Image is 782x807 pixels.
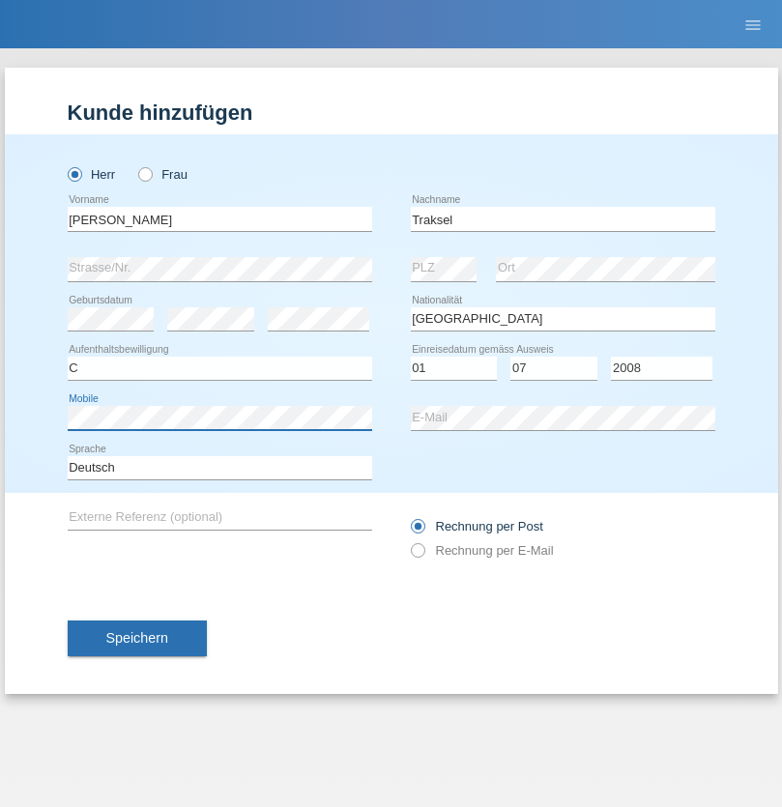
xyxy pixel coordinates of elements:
a: menu [734,18,772,30]
input: Frau [138,167,151,180]
label: Rechnung per E-Mail [411,543,554,558]
h1: Kunde hinzufügen [68,101,715,125]
span: Speichern [106,630,168,646]
input: Rechnung per Post [411,519,423,543]
label: Rechnung per Post [411,519,543,533]
input: Herr [68,167,80,180]
label: Frau [138,167,188,182]
label: Herr [68,167,116,182]
button: Speichern [68,620,207,657]
input: Rechnung per E-Mail [411,543,423,567]
i: menu [743,15,763,35]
